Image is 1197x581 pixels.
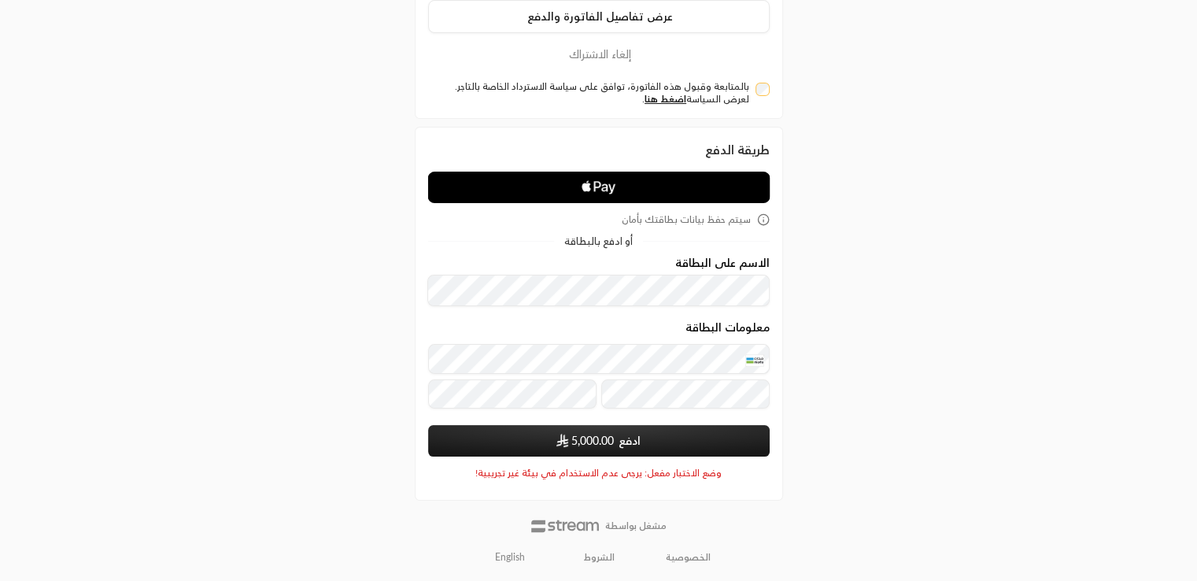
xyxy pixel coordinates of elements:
legend: معلومات البطاقة [428,321,770,334]
img: SAR [556,434,568,447]
input: رمز التحقق CVC [601,379,770,409]
span: 5,000.00 [571,433,614,449]
p: مشغل بواسطة [605,520,667,532]
input: تاريخ الانتهاء [428,379,597,409]
div: طريقة الدفع [428,140,770,159]
a: الشروط [584,551,615,564]
div: معلومات البطاقة [428,321,770,414]
span: أو ادفع بالبطاقة [564,236,633,246]
span: وضع الاختبار مفعل: يرجى عدم الاستخدام في بيئة غير تجريبية! [475,467,722,479]
div: الاسم على البطاقة [428,257,770,306]
label: الاسم على البطاقة [675,257,770,269]
img: MADA [745,354,764,367]
button: ادفع SAR5,000.00 [428,425,770,457]
label: بالمتابعة وقبول هذه الفاتورة، توافق على سياسة الاسترداد الخاصة بالتاجر. لعرض السياسة . [434,80,750,105]
input: بطاقة ائتمانية [428,344,770,374]
a: الخصوصية [666,551,711,564]
button: إلغاء الاشتراك [428,46,770,63]
a: English [486,545,534,570]
a: اضغط هنا [645,93,686,105]
span: سيتم حفظ بيانات بطاقتك بأمان [622,213,751,226]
